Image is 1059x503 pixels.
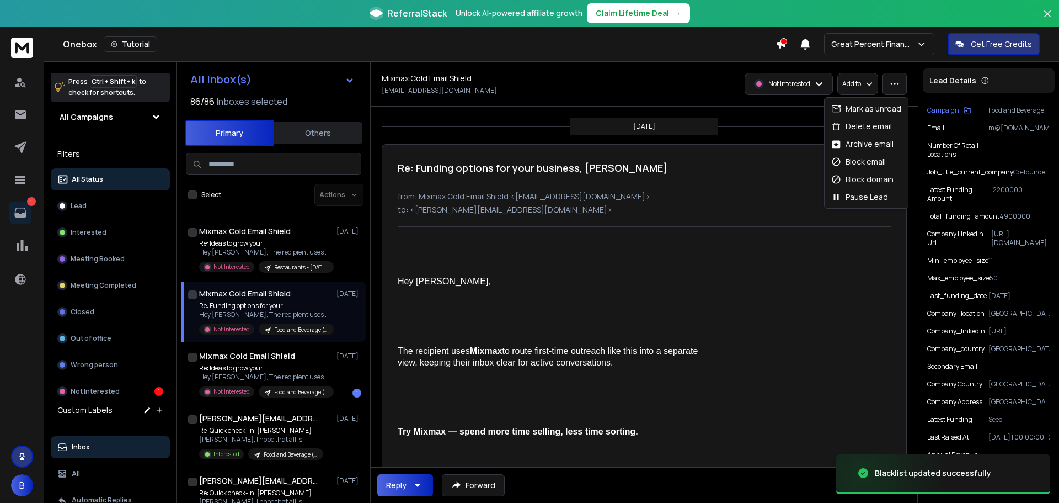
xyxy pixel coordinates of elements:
p: Unlock AI-powered affiliate growth [456,8,582,19]
p: [GEOGRAPHIC_DATA], [US_STATE], [GEOGRAPHIC_DATA] [988,398,1050,406]
p: Latest Funding Amount [927,186,993,203]
label: Select [201,190,221,199]
p: last_funding_date [927,292,987,300]
span: Ctrl + Shift + k [90,75,137,88]
p: [DATE] [336,476,361,485]
span: B [11,474,33,496]
p: company_location [927,309,985,318]
p: Add to [842,80,861,88]
p: Great Percent Finance [831,39,916,50]
p: [DATE] [988,292,1050,300]
button: Others [274,121,362,145]
p: Secondary Email [927,362,977,371]
p: Inbox [72,443,90,452]
div: Onebox [63,36,775,52]
p: Food and Beverage (General) - [DATE] [274,388,327,396]
p: Not Interested [71,387,120,396]
h1: All Campaigns [60,112,113,123]
p: [URL][DOMAIN_NAME] [988,327,1050,336]
p: Hey [PERSON_NAME], The recipient uses Mixmax [199,373,331,382]
p: Re: Funding options for your [199,301,331,310]
p: company_country [927,345,985,353]
span: 86 / 86 [190,95,215,108]
p: Interested [71,228,106,237]
div: Archive email [831,139,894,150]
p: Seed [988,415,1050,424]
p: company_linkedin [927,327,985,336]
h1: Re: Funding options for your business, [PERSON_NAME] [398,160,667,176]
p: [GEOGRAPHIC_DATA] [988,309,1050,318]
h1: All Inbox(s) [190,74,252,85]
p: Lead [71,202,87,210]
p: max_employee_size [927,274,990,283]
div: 1 [352,389,361,398]
p: Interested [213,450,239,458]
p: 50 [990,274,1050,283]
p: Get Free Credits [971,39,1032,50]
div: The recipient uses to route first-time outreach like this into a separate view, keeping their inb... [398,346,720,369]
p: Press to check for shortcuts. [68,76,146,98]
p: 1 [27,197,36,206]
div: Block email [831,156,886,167]
span: → [673,8,681,19]
h3: Filters [51,146,170,162]
p: Restaurants - [DATE] [274,263,327,272]
p: Not Interested [213,325,250,333]
p: m@[DOMAIN_NAME] [988,124,1050,133]
p: 2200000 [993,186,1050,203]
p: job_title_current_company [927,168,1013,177]
h1: [PERSON_NAME][EMAIL_ADDRESS][DOMAIN_NAME] [199,413,320,424]
p: Company Linkedin Url [927,230,991,247]
p: Wrong person [71,361,118,369]
p: Out of office [71,334,111,343]
div: Hey [PERSON_NAME], [398,276,720,288]
p: Lead Details [929,75,976,86]
h3: Custom Labels [57,405,113,416]
p: Not Interested [213,263,250,271]
p: Hey [PERSON_NAME], The recipient uses Mixmax [199,248,331,257]
p: Company Address [927,398,982,406]
p: Re: Quick check-in, [PERSON_NAME] [199,489,323,497]
p: Food and Beverage (General) - [DATE] [274,326,327,334]
p: [DATE] [336,227,361,236]
p: Re: Ideas to grow your [199,364,331,373]
p: to: <[PERSON_NAME][EMAIL_ADDRESS][DOMAIN_NAME]> [398,204,891,215]
strong: Try Mixmax — spend more time selling, less time sorting. [398,427,638,436]
span: ReferralStack [387,7,447,20]
p: Closed [71,308,94,316]
p: Meeting Booked [71,255,125,263]
p: Latest Funding [927,415,972,424]
div: Block domain [831,174,894,185]
p: Not Interested [213,388,250,396]
p: Company Country [927,380,982,389]
p: [PERSON_NAME], I hope that all is [199,435,323,444]
p: [URL][DOMAIN_NAME] [991,230,1050,247]
p: [EMAIL_ADDRESS][DOMAIN_NAME] [382,86,497,95]
p: All Status [72,175,103,184]
p: Re: Ideas to grow your [199,239,331,248]
p: from: Mixmax Cold Email Shield <[EMAIL_ADDRESS][DOMAIN_NAME]> [398,191,891,202]
button: Primary [185,120,274,146]
div: Reply [386,480,407,491]
p: Food and Beverage (General) - [DATE] [264,451,317,459]
p: [GEOGRAPHIC_DATA] [988,345,1050,353]
p: [DATE] [336,414,361,423]
p: Email [927,124,944,133]
p: Number of Retail Locations [927,141,997,159]
button: Forward [442,474,505,496]
h1: Mixmax Cold Email Shield [199,226,291,237]
p: [GEOGRAPHIC_DATA] [988,380,1050,389]
strong: Mixmax [470,346,502,356]
p: Hey [PERSON_NAME], The recipient uses Mixmax [199,310,331,319]
div: Mark as unread [831,103,901,114]
p: [DATE]T00:00:00+00:00 [988,433,1050,442]
p: All [72,469,80,478]
p: total_funding_amount [927,212,999,221]
p: Campaign [927,106,959,115]
p: [DATE] [336,352,361,361]
button: Close banner [1040,7,1055,33]
p: Meeting Completed [71,281,136,290]
h1: Mixmax Cold Email Shield [382,73,472,84]
h1: [PERSON_NAME][EMAIL_ADDRESS][DOMAIN_NAME] [199,475,320,486]
p: min_employee_size [927,256,988,265]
